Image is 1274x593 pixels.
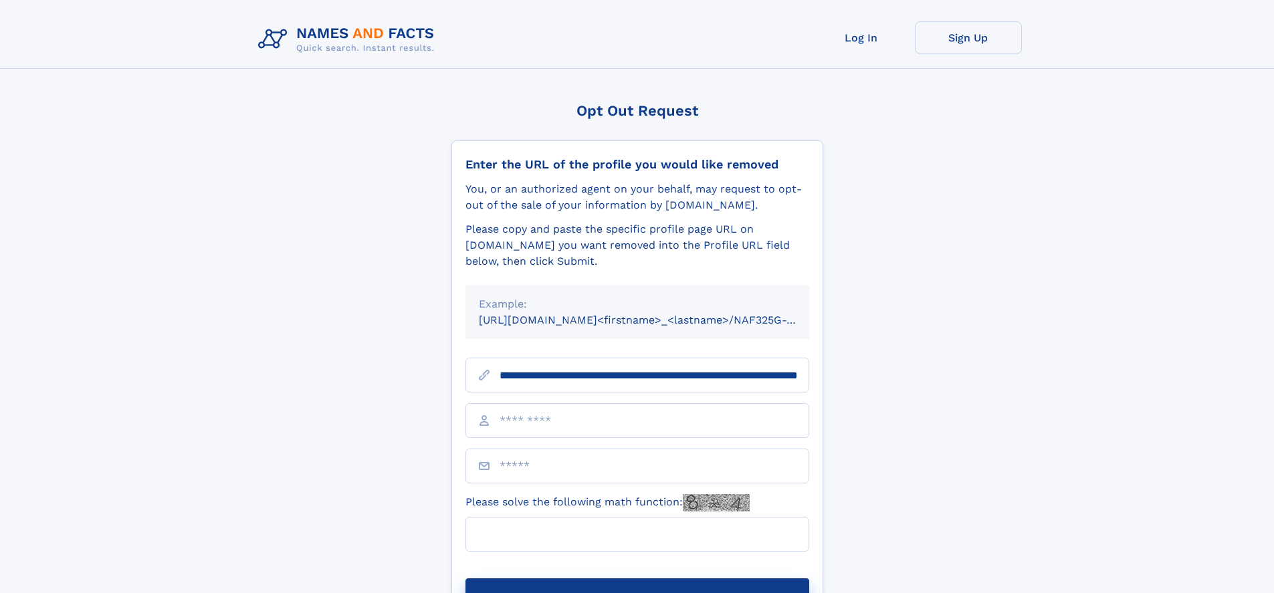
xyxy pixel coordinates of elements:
[479,314,835,326] small: [URL][DOMAIN_NAME]<firstname>_<lastname>/NAF325G-xxxxxxxx
[253,21,445,57] img: Logo Names and Facts
[808,21,915,54] a: Log In
[465,494,750,511] label: Please solve the following math function:
[915,21,1022,54] a: Sign Up
[465,181,809,213] div: You, or an authorized agent on your behalf, may request to opt-out of the sale of your informatio...
[479,296,796,312] div: Example:
[465,157,809,172] div: Enter the URL of the profile you would like removed
[465,221,809,269] div: Please copy and paste the specific profile page URL on [DOMAIN_NAME] you want removed into the Pr...
[451,102,823,119] div: Opt Out Request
